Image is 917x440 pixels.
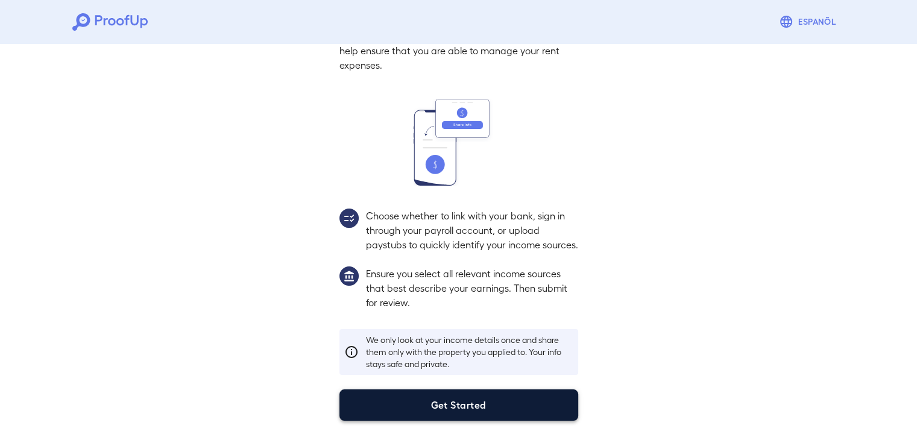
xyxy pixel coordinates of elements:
button: Espanõl [774,10,845,34]
p: We only look at your income details once and share them only with the property you applied to. Yo... [366,334,573,370]
p: In this step, you'll share your income sources with us to help ensure that you are able to manage... [339,29,578,72]
img: group1.svg [339,266,359,286]
img: group2.svg [339,209,359,228]
p: Choose whether to link with your bank, sign in through your payroll account, or upload paystubs t... [366,209,578,252]
p: Ensure you select all relevant income sources that best describe your earnings. Then submit for r... [366,266,578,310]
img: transfer_money.svg [414,99,504,186]
button: Get Started [339,389,578,421]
